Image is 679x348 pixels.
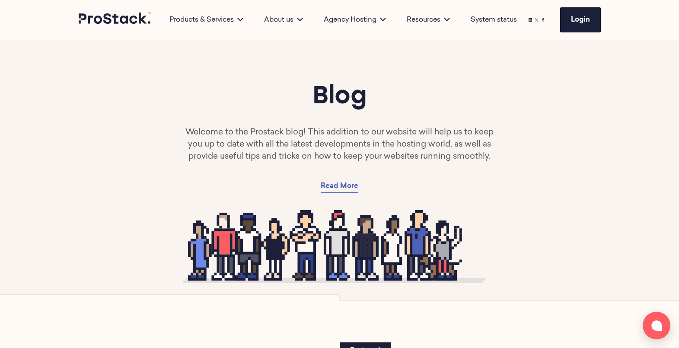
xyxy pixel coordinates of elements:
div: About us [254,15,313,25]
a: Read More [321,180,358,193]
p: Welcome to the Prostack blog! This addition to our website will help us to keep you up to date wi... [183,127,496,163]
a: Login [560,7,601,32]
span: Login [571,16,590,23]
button: Open chat window [643,312,670,339]
a: System status [471,15,517,25]
div: Resources [396,15,460,25]
div: Agency Hosting [313,15,396,25]
div: Products & Services [159,15,254,25]
a: Prostack logo [79,13,152,27]
h1: Blog [131,82,548,113]
span: Read More [321,183,358,190]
